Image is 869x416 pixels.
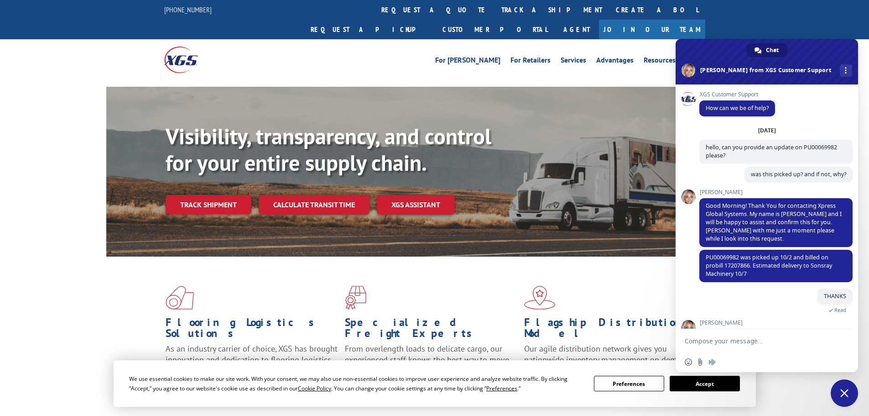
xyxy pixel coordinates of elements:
p: From overlength loads to delicate cargo, our experienced staff knows the best way to move your fr... [345,343,517,384]
span: hello, can you provide an update on PU00069982 please? [706,143,837,159]
span: PU00069982 was picked up 10/2 and billed on probill 17207866. Estimated delivery to Sonsray Machi... [706,253,832,278]
div: Chat [746,43,788,57]
span: How can we be of help? [706,104,769,112]
a: Calculate transit time [259,195,369,215]
a: Track shipment [166,195,251,214]
div: More channels [840,64,852,77]
span: Audio message [708,358,716,366]
a: Customer Portal [436,20,554,39]
span: XGS Customer Support [699,91,775,98]
span: Preferences [486,384,517,392]
span: [PERSON_NAME] [699,189,853,195]
span: Insert an emoji [685,358,692,366]
span: was this picked up? and if not, why? [751,170,846,178]
b: Visibility, transparency, and control for your entire supply chain. [166,122,491,177]
span: THANKS [824,292,846,300]
a: Advantages [596,57,634,67]
span: Chat [766,43,779,57]
button: Accept [670,376,740,391]
span: As an industry carrier of choice, XGS has brought innovation and dedication to flooring logistics... [166,343,338,376]
button: Preferences [594,376,664,391]
span: Cookie Policy [298,384,331,392]
a: [PHONE_NUMBER] [164,5,212,14]
h1: Flagship Distribution Model [524,317,697,343]
a: XGS ASSISTANT [377,195,455,215]
a: For Retailers [510,57,551,67]
div: [DATE] [758,128,776,133]
img: xgs-icon-total-supply-chain-intelligence-red [166,286,194,310]
img: xgs-icon-focused-on-flooring-red [345,286,366,310]
span: Read [834,307,846,313]
a: For [PERSON_NAME] [435,57,500,67]
span: [PERSON_NAME] [699,320,853,326]
div: Cookie Consent Prompt [114,360,756,407]
a: Agent [554,20,599,39]
div: Close chat [831,379,858,407]
textarea: Compose your message... [685,337,829,345]
span: Good Morning! Thank You for contacting Xpress Global Systems. My name is [PERSON_NAME] and I will... [706,202,842,242]
h1: Specialized Freight Experts [345,317,517,343]
div: We use essential cookies to make our site work. With your consent, we may also use non-essential ... [129,374,583,393]
span: Our agile distribution network gives you nationwide inventory management on demand. [524,343,692,365]
a: Request a pickup [304,20,436,39]
a: Join Our Team [599,20,705,39]
img: xgs-icon-flagship-distribution-model-red [524,286,556,310]
h1: Flooring Logistics Solutions [166,317,338,343]
span: Send a file [697,358,704,366]
a: Resources [644,57,676,67]
a: Services [561,57,586,67]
